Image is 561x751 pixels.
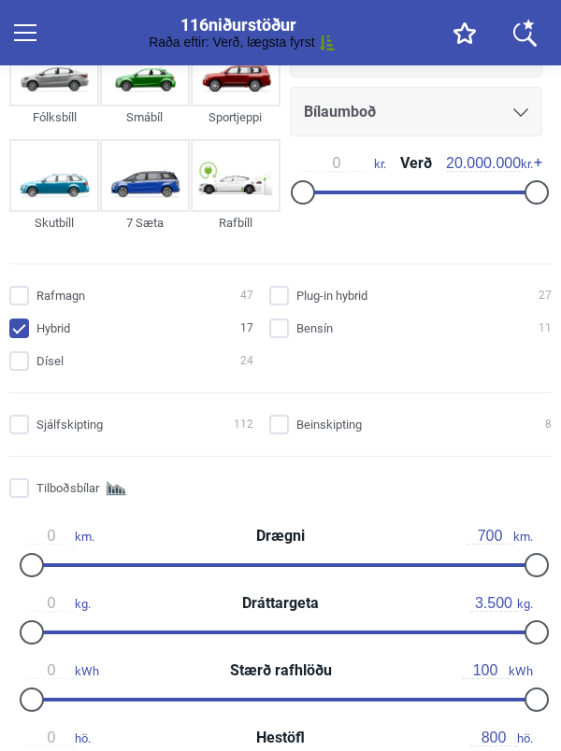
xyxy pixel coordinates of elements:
[234,415,253,434] span: 112
[36,319,70,338] span: Hybrid
[299,155,386,172] span: kr.
[28,595,91,612] span: kg.
[28,730,91,746] span: hö.
[149,35,314,50] span: Raða eftir: Verð, lægsta fyrst
[467,528,533,545] span: km.
[396,156,437,171] span: Verð
[539,286,552,305] span: 27
[9,212,99,234] div: Skutbíll
[100,106,190,128] div: Smábíl
[470,730,533,746] span: hö.
[545,415,552,434] span: 8
[36,351,64,371] span: Dísel
[36,415,103,434] span: Sjálfskipting
[240,319,253,338] span: 17
[446,155,533,172] span: kr.
[36,478,99,498] span: Tilboðsbílar
[28,528,94,545] span: km.
[149,35,334,50] button: Raða eftir: Verð, lægsta fyrst
[296,415,362,434] span: Beinskipting
[9,106,99,128] div: Fólksbíll
[470,595,533,612] span: kg.
[252,529,309,544] span: Drægni
[36,286,85,305] span: Rafmagn
[304,99,376,125] span: Bílaumboð
[252,730,309,745] span: Hestöfl
[191,212,280,234] div: Rafbíll
[225,663,337,678] span: Stærð rafhlöðu
[191,106,280,128] div: Sportjeppi
[51,15,424,35] h1: 116 niðurstöður
[240,286,253,305] span: 47
[100,212,190,234] div: 7 Sæta
[296,319,333,338] span: Bensín
[539,319,552,338] span: 11
[296,286,367,305] span: Plug-in hybrid
[237,596,324,611] span: Dráttargeta
[240,351,253,371] span: 24
[462,662,533,679] span: kWh
[28,662,99,679] span: kWh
